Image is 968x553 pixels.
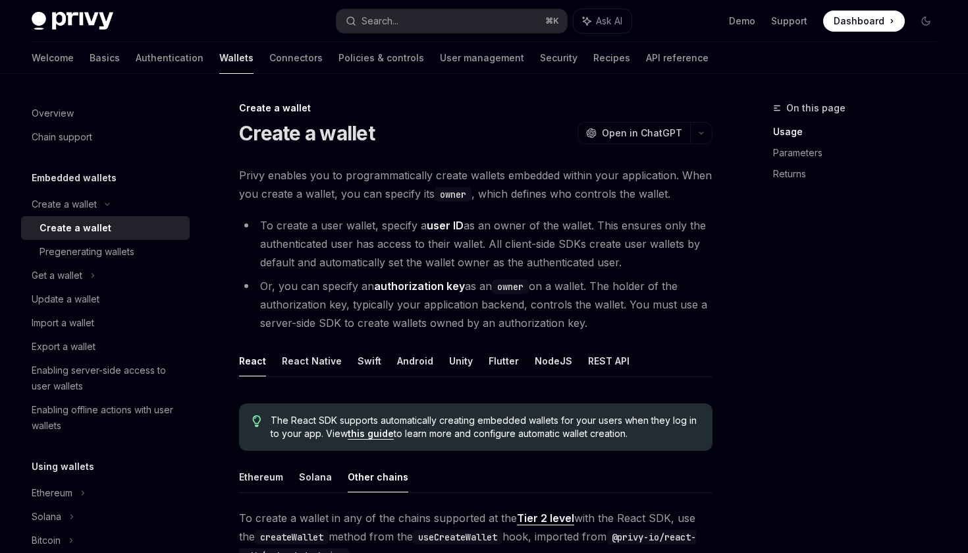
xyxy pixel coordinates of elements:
[427,219,464,232] strong: user ID
[219,42,254,74] a: Wallets
[299,461,332,492] button: Solana
[21,311,190,335] a: Import a wallet
[32,12,113,30] img: dark logo
[239,216,713,272] li: To create a user wallet, specify a as an owner of the wallet. This ensures only the authenticated...
[21,102,190,125] a: Overview
[239,345,266,376] button: React
[32,402,182,434] div: Enabling offline actions with user wallets
[578,122,690,144] button: Open in ChatGPT
[271,414,699,440] span: The React SDK supports automatically creating embedded wallets for your users when they log in to...
[397,345,433,376] button: Android
[489,345,519,376] button: Flutter
[358,345,381,376] button: Swift
[535,345,572,376] button: NodeJS
[435,187,471,202] code: owner
[646,42,709,74] a: API reference
[596,15,622,28] span: Ask AI
[21,216,190,240] a: Create a wallet
[21,335,190,359] a: Export a wallet
[40,220,111,236] div: Create a wallet
[136,42,203,74] a: Authentication
[338,42,424,74] a: Policies & controls
[282,345,342,376] button: React Native
[602,127,682,140] span: Open in ChatGPT
[362,13,398,29] div: Search...
[32,196,97,212] div: Create a wallet
[540,42,578,74] a: Security
[32,485,72,501] div: Ethereum
[588,345,630,376] button: REST API
[593,42,630,74] a: Recipes
[915,11,936,32] button: Toggle dark mode
[21,125,190,149] a: Chain support
[545,16,559,26] span: ⌘ K
[269,42,323,74] a: Connectors
[90,42,120,74] a: Basics
[348,461,408,492] button: Other chains
[21,359,190,398] a: Enabling server-side access to user wallets
[823,11,905,32] a: Dashboard
[32,129,92,145] div: Chain support
[32,42,74,74] a: Welcome
[348,428,394,440] a: this guide
[252,415,261,427] svg: Tip
[239,277,713,332] li: Or, you can specify an as an on a wallet. The holder of the authorization key, typically your app...
[239,121,375,145] h1: Create a wallet
[32,105,74,121] div: Overview
[773,163,947,185] a: Returns
[773,142,947,163] a: Parameters
[440,42,524,74] a: User management
[413,530,502,544] code: useCreateWallet
[517,511,574,525] a: Tier 2 level
[239,166,713,203] span: Privy enables you to programmatically create wallets embedded within your application. When you c...
[786,100,846,116] span: On this page
[32,170,117,186] h5: Embedded wallets
[574,9,632,33] button: Ask AI
[32,363,182,394] div: Enabling server-side access to user wallets
[32,315,94,331] div: Import a wallet
[449,345,473,376] button: Unity
[40,244,134,260] div: Pregenerating wallets
[32,291,99,307] div: Update a wallet
[773,121,947,142] a: Usage
[21,240,190,264] a: Pregenerating wallets
[32,509,61,525] div: Solana
[239,102,713,115] div: Create a wallet
[32,533,61,548] div: Bitcoin
[21,398,190,438] a: Enabling offline actions with user wallets
[32,339,95,355] div: Export a wallet
[729,15,755,28] a: Demo
[239,461,283,492] button: Ethereum
[336,9,566,33] button: Search...⌘K
[32,459,94,475] h5: Using wallets
[374,279,465,293] strong: authorization key
[492,279,529,294] code: owner
[21,287,190,311] a: Update a wallet
[834,15,884,28] span: Dashboard
[771,15,807,28] a: Support
[32,268,82,283] div: Get a wallet
[255,530,329,544] code: createWallet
